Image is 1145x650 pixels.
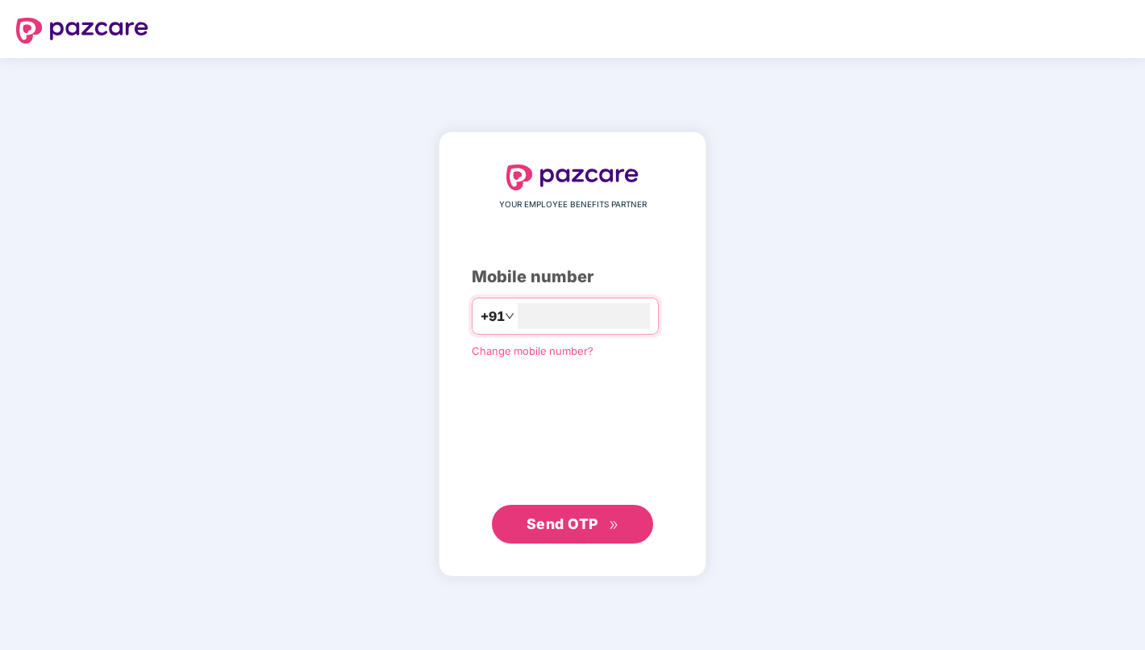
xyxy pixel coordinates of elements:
[16,18,148,44] img: logo
[472,265,673,290] div: Mobile number
[492,505,653,544] button: Send OTPdouble-right
[481,306,505,327] span: +91
[499,198,647,211] span: YOUR EMPLOYEE BENEFITS PARTNER
[472,344,593,357] a: Change mobile number?
[609,520,619,531] span: double-right
[505,311,514,321] span: down
[506,165,639,190] img: logo
[527,515,598,532] span: Send OTP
